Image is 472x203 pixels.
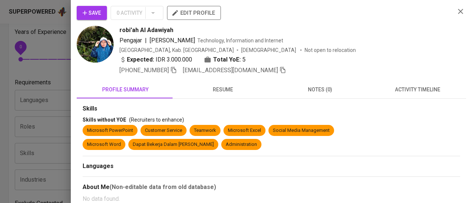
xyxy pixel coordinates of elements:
[194,127,216,134] div: Teamwork
[119,67,169,74] span: [PHONE_NUMBER]
[110,183,216,190] b: (Non-editable data from old database)
[226,141,257,148] div: Administration
[150,37,195,44] span: [PERSON_NAME]
[167,10,221,15] a: edit profile
[173,8,215,18] span: edit profile
[129,117,184,123] span: (Recruiters to enhance)
[145,36,147,45] span: |
[119,55,192,64] div: IDR 3.000.000
[119,37,142,44] span: Pengajar
[83,105,460,113] div: Skills
[178,85,267,94] span: resume
[77,6,107,20] button: Save
[83,183,460,192] div: About Me
[228,127,261,134] div: Microsoft Excel
[83,117,126,123] span: Skills without YOE
[197,38,283,43] span: Technology, Information and Internet
[242,55,246,64] span: 5
[373,85,462,94] span: activity timeline
[127,55,154,64] b: Expected:
[83,8,101,18] span: Save
[87,141,121,148] div: Microsoft Word
[133,141,214,148] div: Dapat Bekerja Dalam [PERSON_NAME]
[305,46,356,54] p: Not open to relocation
[213,55,241,64] b: Total YoE:
[241,46,297,54] span: [DEMOGRAPHIC_DATA]
[145,127,182,134] div: Customer Service
[81,85,170,94] span: profile summary
[276,85,364,94] span: notes (0)
[119,46,234,54] div: [GEOGRAPHIC_DATA], Kab. [GEOGRAPHIC_DATA]
[273,127,330,134] div: Social Media Management
[119,26,173,35] span: robi'ah Al Adawiyah
[87,127,133,134] div: Microsoft PowerPoint
[167,6,221,20] button: edit profile
[77,26,114,63] img: d7063eeed5f8727a0331ba39c92d3b69.jpg
[83,162,460,171] div: Languages
[183,67,278,74] span: [EMAIL_ADDRESS][DOMAIN_NAME]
